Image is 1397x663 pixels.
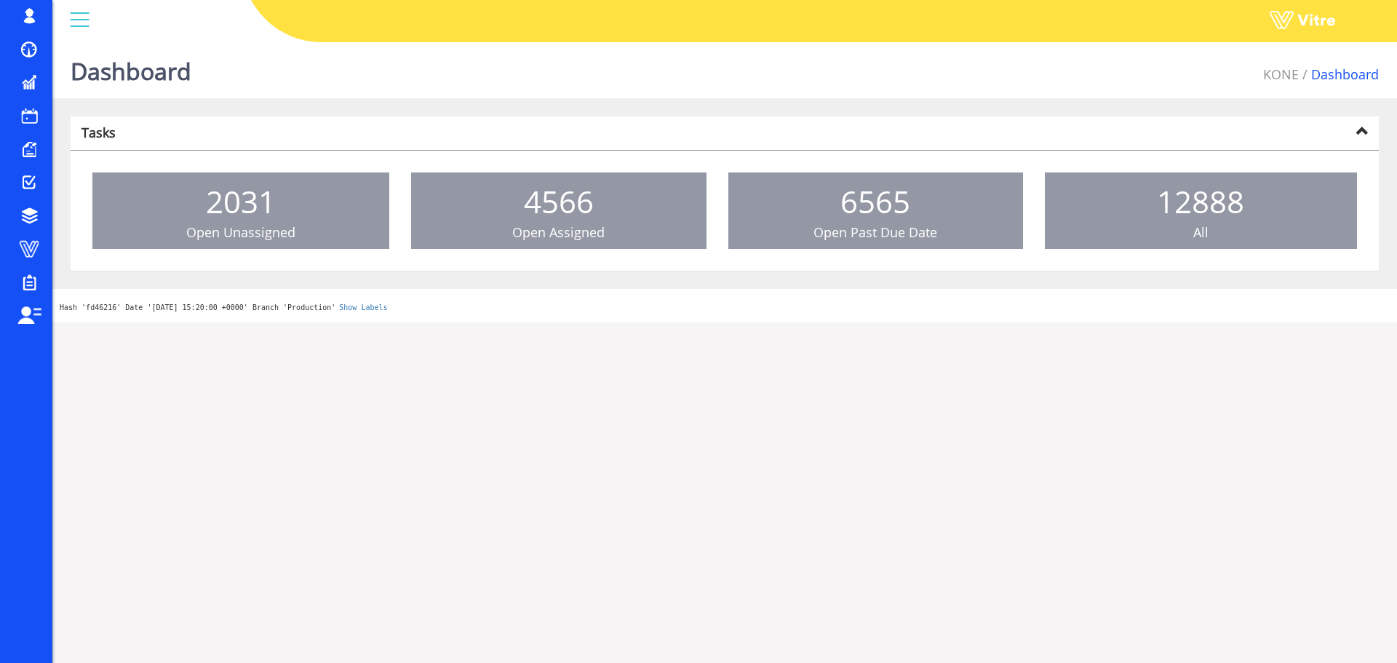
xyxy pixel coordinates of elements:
span: Hash 'fd46216' Date '[DATE] 15:20:00 +0000' Branch 'Production' [60,303,335,311]
span: All [1193,223,1209,241]
strong: Tasks [81,124,116,141]
a: 6565 Open Past Due Date [728,172,1023,250]
li: Dashboard [1299,65,1379,84]
a: KONE [1263,65,1299,83]
span: Open Past Due Date [813,223,937,241]
span: 12888 [1157,180,1244,222]
a: 4566 Open Assigned [411,172,706,250]
span: Open Unassigned [186,223,295,241]
a: 12888 All [1045,172,1357,250]
span: 2031 [206,180,276,222]
span: Open Assigned [512,223,605,241]
a: Show Labels [339,303,387,311]
span: 4566 [524,180,594,222]
h1: Dashboard [71,36,191,98]
span: 6565 [840,180,910,222]
a: 2031 Open Unassigned [92,172,389,250]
